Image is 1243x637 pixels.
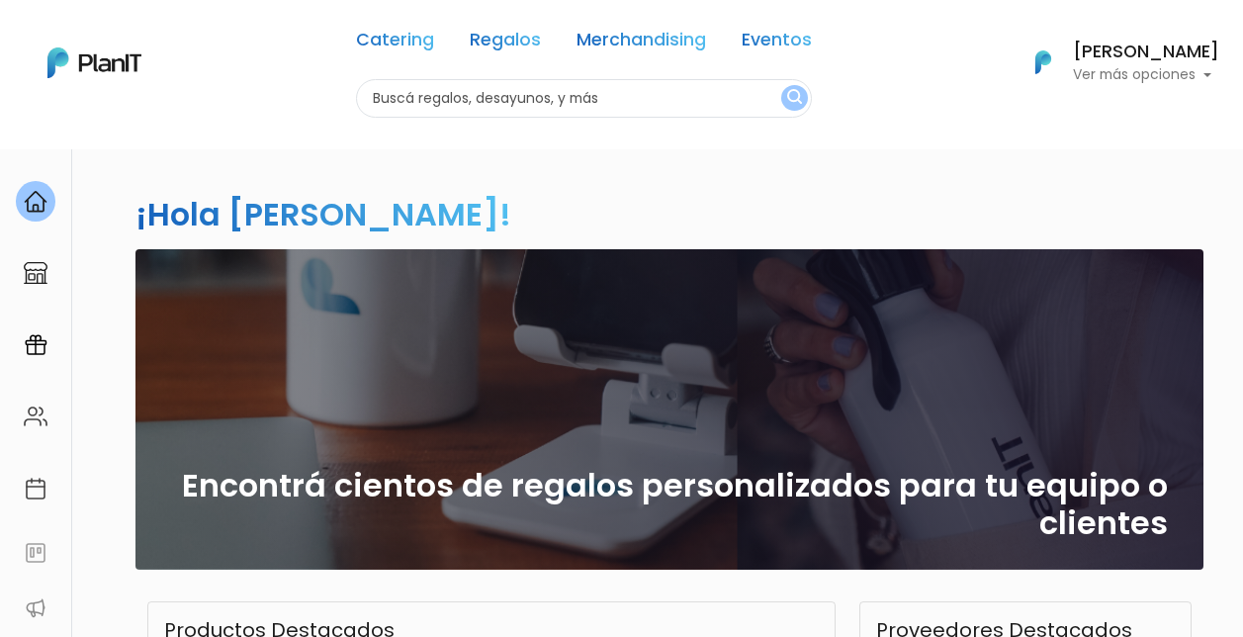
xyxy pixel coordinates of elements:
[787,89,802,108] img: search_button-432b6d5273f82d61273b3651a40e1bd1b912527efae98b1b7a1b2c0702e16a8d.svg
[24,477,47,500] img: calendar-87d922413cdce8b2cf7b7f5f62616a5cf9e4887200fb71536465627b3292af00.svg
[577,32,706,55] a: Merchandising
[47,47,141,78] img: PlanIt Logo
[24,405,47,428] img: people-662611757002400ad9ed0e3c099ab2801c6687ba6c219adb57efc949bc21e19d.svg
[470,32,541,55] a: Regalos
[24,333,47,357] img: campaigns-02234683943229c281be62815700db0a1741e53638e28bf9629b52c665b00959.svg
[356,79,812,118] input: Buscá regalos, desayunos, y más
[24,261,47,285] img: marketplace-4ceaa7011d94191e9ded77b95e3339b90024bf715f7c57f8cf31f2d8c509eaba.svg
[1010,37,1219,88] button: PlanIt Logo [PERSON_NAME] Ver más opciones
[135,192,511,236] h2: ¡Hola [PERSON_NAME]!
[356,32,434,55] a: Catering
[171,467,1168,543] h2: Encontrá cientos de regalos personalizados para tu equipo o clientes
[24,541,47,565] img: feedback-78b5a0c8f98aac82b08bfc38622c3050aee476f2c9584af64705fc4e61158814.svg
[1021,41,1065,84] img: PlanIt Logo
[1073,44,1219,61] h6: [PERSON_NAME]
[24,190,47,214] img: home-e721727adea9d79c4d83392d1f703f7f8bce08238fde08b1acbfd93340b81755.svg
[24,596,47,620] img: partners-52edf745621dab592f3b2c58e3bca9d71375a7ef29c3b500c9f145b62cc070d4.svg
[742,32,812,55] a: Eventos
[1073,68,1219,82] p: Ver más opciones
